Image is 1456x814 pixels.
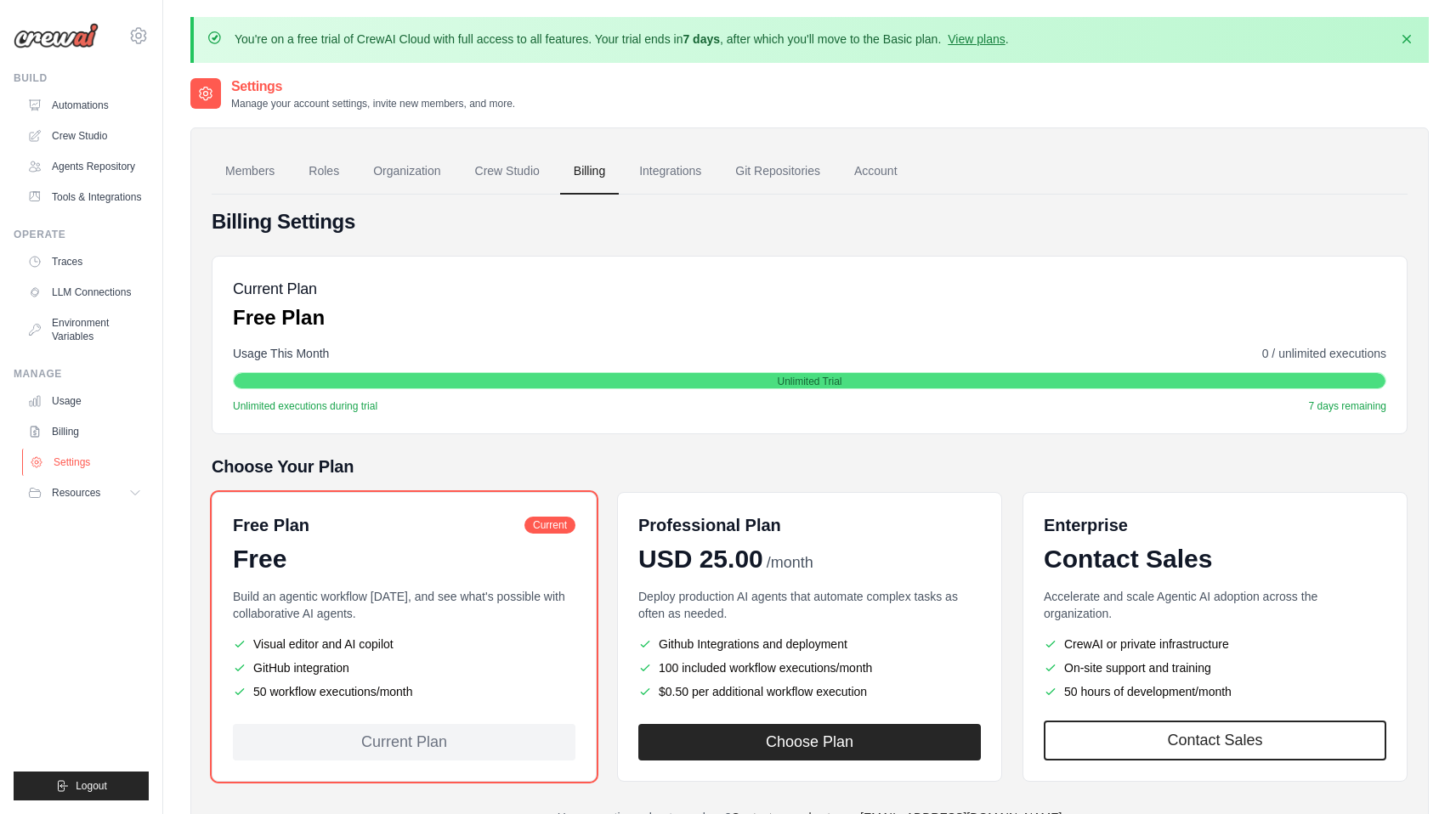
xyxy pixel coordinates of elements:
li: On-site support and training [1044,659,1386,676]
h4: Billing Settings [212,208,1408,235]
span: Current [524,517,575,534]
li: Visual editor and AI copilot [233,636,575,653]
span: Usage This Month [233,345,329,362]
span: 0 / unlimited executions [1262,345,1386,362]
p: Build an agentic workflow [DATE], and see what's possible with collaborative AI agents. [233,588,575,622]
button: Choose Plan [638,724,981,760]
h6: Professional Plan [638,513,781,537]
div: Contact Sales [1044,544,1386,574]
a: Integrations [626,149,715,195]
a: Billing [560,149,619,195]
a: Crew Studio [462,149,553,195]
a: Contact Sales [1044,721,1386,760]
img: Logo [14,23,99,48]
span: /month [767,551,813,574]
a: Account [841,149,911,195]
p: You're on a free trial of CrewAI Cloud with full access to all features. Your trial ends in , aft... [235,31,1009,48]
a: Agents Repository [20,153,149,180]
span: Logout [76,779,107,793]
p: Manage your account settings, invite new members, and more. [231,97,515,110]
h5: Choose Your Plan [212,455,1408,478]
span: Unlimited Trial [777,375,841,388]
a: Tools & Integrations [20,184,149,211]
a: Organization [360,149,454,195]
li: CrewAI or private infrastructure [1044,636,1386,653]
a: Automations [20,92,149,119]
li: 50 workflow executions/month [233,683,575,700]
li: 50 hours of development/month [1044,683,1386,700]
span: Resources [52,486,100,500]
div: Manage [14,367,149,381]
a: Usage [20,387,149,415]
a: Traces [20,248,149,275]
div: Current Plan [233,724,575,760]
a: Git Repositories [722,149,834,195]
li: GitHub integration [233,659,575,676]
p: Free Plan [233,304,325,331]
p: Accelerate and scale Agentic AI adoption across the organization. [1044,588,1386,622]
a: Settings [22,449,150,476]
a: Environment Variables [20,309,149,350]
p: Deploy production AI agents that automate complex tasks as often as needed. [638,588,981,622]
h2: Settings [231,76,515,97]
a: View plans [948,32,1005,46]
div: Build [14,71,149,85]
button: Resources [20,479,149,506]
a: Roles [295,149,353,195]
strong: 7 days [683,32,720,46]
div: Operate [14,228,149,241]
h6: Free Plan [233,513,309,537]
li: Github Integrations and deployment [638,636,981,653]
li: 100 included workflow executions/month [638,659,981,676]
h5: Current Plan [233,277,325,301]
li: $0.50 per additional workflow execution [638,683,981,700]
a: Billing [20,418,149,445]
span: USD 25.00 [638,544,763,574]
button: Logout [14,772,149,800]
div: Free [233,544,575,574]
span: 7 days remaining [1309,399,1386,413]
a: Crew Studio [20,122,149,150]
a: Members [212,149,288,195]
h6: Enterprise [1044,513,1386,537]
a: LLM Connections [20,279,149,306]
span: Unlimited executions during trial [233,399,377,413]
